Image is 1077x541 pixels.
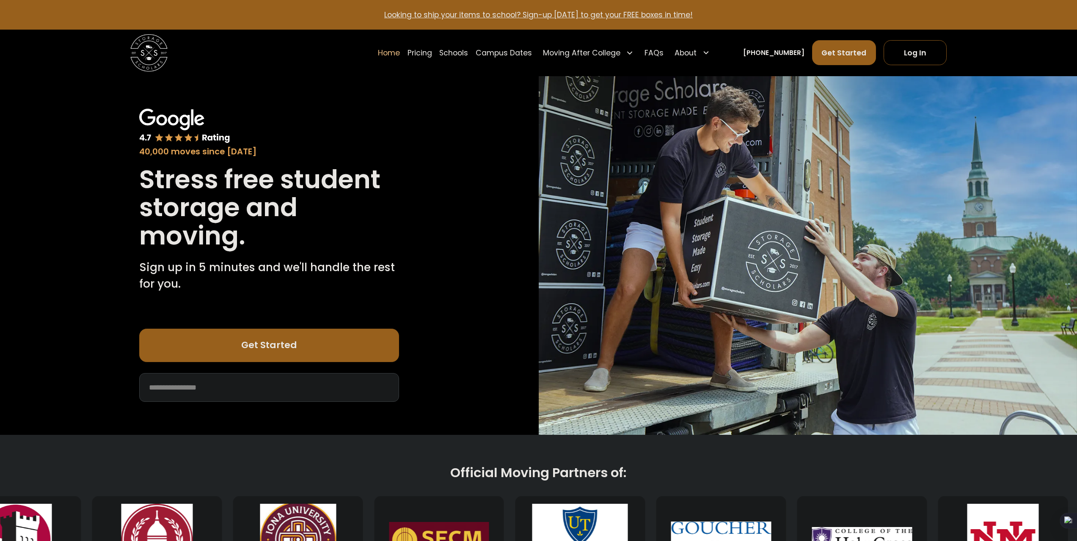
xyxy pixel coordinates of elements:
[743,48,804,58] a: [PHONE_NUMBER]
[543,47,620,58] div: Moving After College
[139,109,230,143] img: Google 4.7 star rating
[884,40,947,65] a: Log In
[139,329,399,362] a: Get Started
[139,146,399,158] div: 40,000 moves since [DATE]
[384,10,693,20] a: Looking to ship your items to school? Sign-up [DATE] to get your FREE boxes in time!
[645,40,664,66] a: FAQs
[139,165,399,250] h1: Stress free student storage and moving.
[130,34,168,71] img: Storage Scholars main logo
[130,34,168,71] a: home
[675,47,697,58] div: About
[139,259,399,292] p: Sign up in 5 minutes and we'll handle the rest for you.
[476,40,532,66] a: Campus Dates
[812,40,876,65] a: Get Started
[539,40,637,66] div: Moving After College
[242,464,835,481] h2: Official Moving Partners of:
[439,40,468,66] a: Schools
[378,40,400,66] a: Home
[408,40,432,66] a: Pricing
[671,40,713,66] div: About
